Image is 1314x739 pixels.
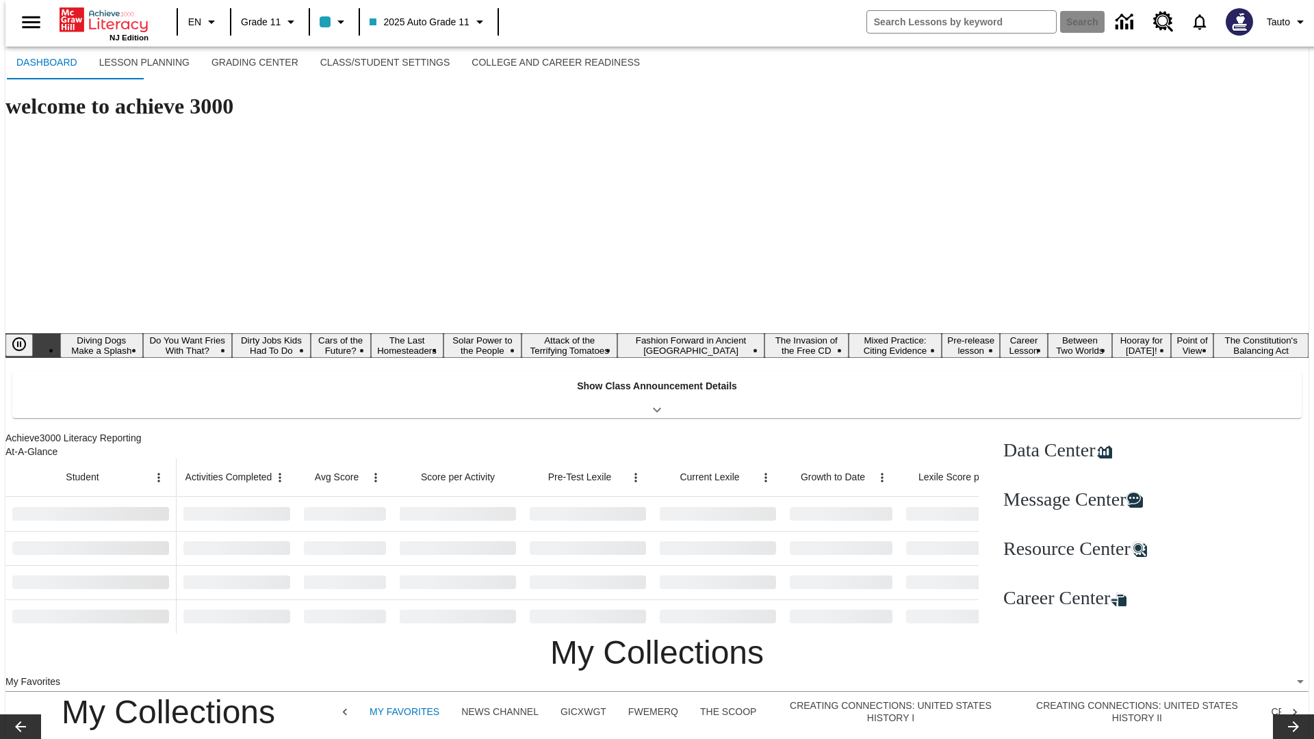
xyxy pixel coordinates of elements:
[5,693,331,731] h3: My Collections
[1003,587,1110,609] span: Career Center
[653,565,783,599] div: No Data,
[297,565,393,599] div: No Data,
[232,333,311,358] button: Slide 3 Dirty Jobs Kids Had To Do
[801,470,865,484] span: Growth to Date
[235,10,305,34] button: Grade: Grade 11, Select a grade
[185,470,272,484] span: Activities Completed
[548,470,612,484] span: Pre-Test Lexile
[188,15,201,29] span: EN
[653,531,783,565] div: No Data,
[177,531,297,565] div: No Data,
[201,47,309,79] button: Grading Center
[12,371,1302,418] div: Show Class Announcement Details
[461,47,651,79] button: College and Career Readiness
[1003,538,1131,560] span: Resource Center
[241,15,281,29] span: Grade 11
[1107,3,1145,41] a: Data Center
[5,634,1309,672] h3: My Collections
[11,2,51,42] button: Open side menu
[143,333,232,358] button: Slide 2 Do You Want Fries With That?
[270,467,290,488] button: Open Menu
[60,333,143,358] button: Slide 1 Diving Dogs Make a Splash
[689,692,767,732] button: The Scoop
[1048,333,1112,358] button: Slide 13 Between Two Worlds
[995,480,1151,519] a: Message Center
[995,530,1155,568] a: Resource Center, Will open in new tab
[872,467,892,488] button: Open Menu
[617,692,689,732] button: fWeMERQ
[849,333,942,358] button: Slide 10 Mixed Practice: Citing Evidence
[1171,333,1214,358] button: Slide 15 Point of View
[653,497,783,531] div: No Data,
[297,531,393,565] div: No Data,
[653,599,783,634] div: No Data,
[177,599,297,634] div: No Data,
[177,497,297,531] div: No Data,
[315,470,359,484] span: Avg Score
[1218,4,1261,40] button: Select a new avatar
[1000,333,1047,358] button: Slide 12 Career Lesson
[995,579,1135,617] a: Career Center
[450,692,550,732] button: News Channel
[88,47,201,79] button: Lesson Planning
[942,333,1000,358] button: Slide 11 Pre-release lesson
[331,692,359,732] div: Previous
[1182,4,1218,40] a: Notifications
[1273,714,1314,739] button: Lesson carousel, Next
[1226,8,1253,36] img: Avatar
[149,467,169,488] button: Open Menu
[109,34,149,42] span: NJ Edition
[443,333,522,358] button: Slide 6 Solar Power to the People
[60,6,149,34] a: Home
[364,10,493,34] button: Class: 2025 Auto Grade 11, Select your class
[995,431,1120,469] a: Data Center
[626,467,646,488] button: Open Menu
[5,94,1309,119] h1: welcome to achieve 3000
[756,467,776,488] button: Open Menu
[297,599,393,634] div: No Data,
[1014,692,1260,732] button: Creating Connections: United States History II
[577,379,737,393] p: Show Class Announcement Details
[5,47,88,79] button: Dashboard
[1261,10,1314,34] button: Profile/Settings
[1112,333,1171,358] button: Slide 14 Hooray for Constitution Day!
[1213,333,1309,358] button: Slide 16 The Constitution's Balancing Act
[359,692,450,732] button: My Favorites
[1003,489,1126,510] span: Message Center
[550,692,617,732] button: GicxWGt
[521,333,617,358] button: Slide 7 Attack of the Terrifying Tomatoes
[311,333,371,358] button: Slide 4 Cars of the Future?
[1003,439,1096,461] span: Data Center
[867,11,1056,33] input: search field
[359,692,1281,732] div: My Collections
[1281,692,1309,732] div: Next
[309,47,461,79] button: Class/Student Settings
[297,497,393,531] div: No Data,
[764,333,849,358] button: Slide 9 The Invasion of the Free CD
[370,15,469,29] span: 2025 Auto Grade 11
[182,10,226,34] button: Language: EN, Select a language
[767,692,1014,732] button: Creating Connections: United States History I
[66,470,99,484] span: Student
[617,333,764,358] button: Slide 8 Fashion Forward in Ancient Rome
[421,470,495,484] span: Score per Activity
[1267,15,1290,29] span: Tauto
[5,47,1309,79] div: SubNavbar
[314,10,355,34] button: Class color is light blue. Change class color
[60,5,149,42] div: Home
[5,334,33,356] button: Pause
[918,470,1017,484] span: Lexile Score per Month
[365,467,386,488] button: Open Menu
[5,47,651,79] div: SubNavbar
[371,333,443,358] button: Slide 5 The Last Homesteaders
[5,672,1309,692] div: My Favorites
[1145,3,1182,40] a: Resource Center, Will open in new tab
[177,565,297,599] div: No Data,
[680,470,739,484] span: Current Lexile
